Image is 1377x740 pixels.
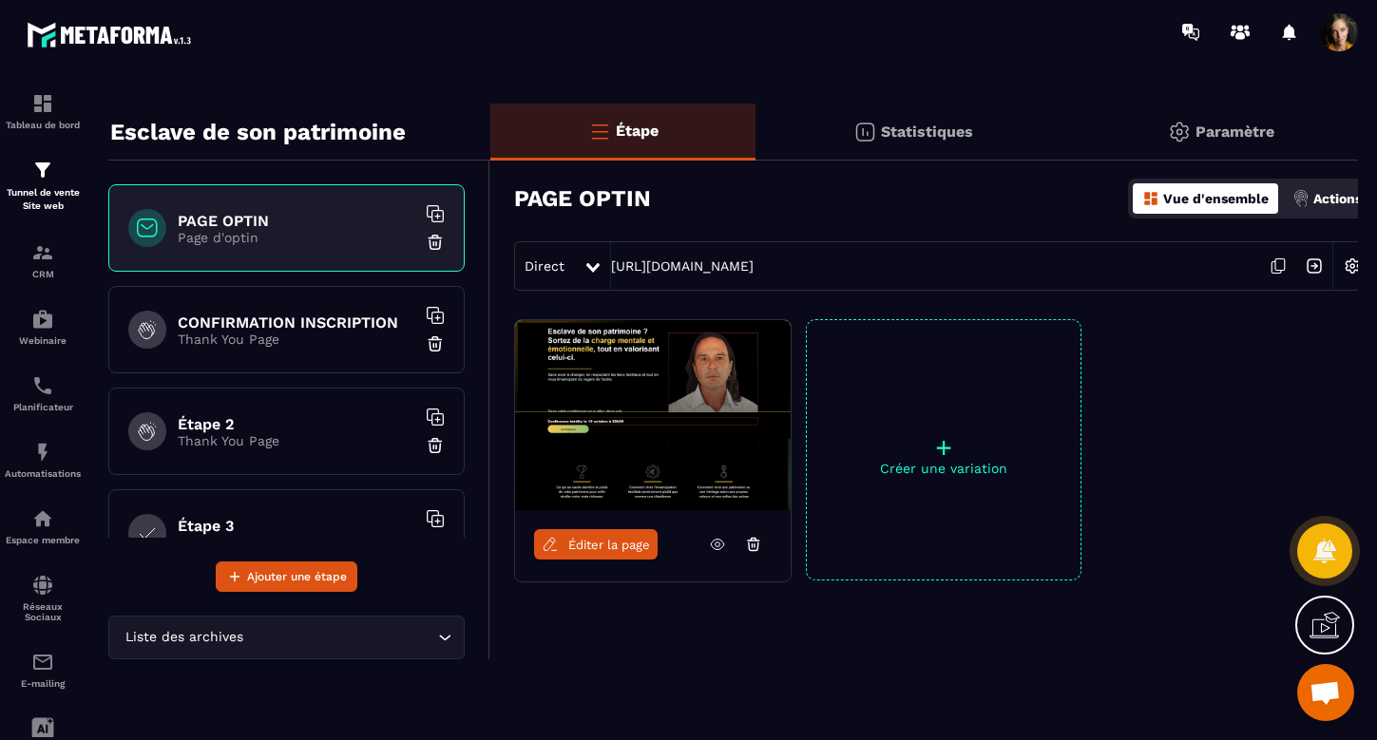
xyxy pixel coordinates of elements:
[247,627,433,648] input: Search for option
[247,567,347,586] span: Ajouter une étape
[31,507,54,530] img: automations
[5,468,81,479] p: Automatisations
[525,258,564,274] span: Direct
[121,627,247,648] span: Liste des archives
[178,230,415,245] p: Page d'optin
[1195,123,1274,141] p: Paramètre
[588,120,611,142] img: bars-o.4a397970.svg
[1142,190,1159,207] img: dashboard-orange.40269519.svg
[426,233,445,252] img: trash
[1168,121,1191,143] img: setting-gr.5f69749f.svg
[27,17,198,52] img: logo
[108,616,465,659] div: Search for option
[31,92,54,115] img: formation
[5,360,81,427] a: schedulerschedulerPlanificateur
[31,159,54,181] img: formation
[1163,191,1269,206] p: Vue d'ensemble
[5,78,81,144] a: formationformationTableau de bord
[534,529,658,560] a: Éditer la page
[5,186,81,213] p: Tunnel de vente Site web
[110,113,406,151] p: Esclave de son patrimoine
[31,241,54,264] img: formation
[611,258,754,274] a: [URL][DOMAIN_NAME]
[31,308,54,331] img: automations
[5,269,81,279] p: CRM
[5,144,81,227] a: formationformationTunnel de vente Site web
[1296,248,1332,284] img: arrow-next.bcc2205e.svg
[616,122,659,140] p: Étape
[31,651,54,674] img: email
[5,335,81,346] p: Webinaire
[178,517,415,535] h6: Étape 3
[178,415,415,433] h6: Étape 2
[5,427,81,493] a: automationsautomationsAutomatisations
[178,313,415,332] h6: CONFIRMATION INSCRIPTION
[5,493,81,560] a: automationsautomationsEspace membre
[881,123,973,141] p: Statistiques
[1292,190,1310,207] img: actions.d6e523a2.png
[5,678,81,689] p: E-mailing
[216,561,357,592] button: Ajouter une étape
[1334,248,1370,284] img: setting-w.858f3a88.svg
[515,320,791,510] img: image
[514,185,651,212] h3: PAGE OPTIN
[178,332,415,347] p: Thank You Page
[807,461,1081,476] p: Créer une variation
[5,560,81,636] a: social-networksocial-networkRéseaux Sociaux
[5,402,81,412] p: Planificateur
[5,636,81,703] a: emailemailE-mailing
[1313,191,1362,206] p: Actions
[426,436,445,455] img: trash
[853,121,876,143] img: stats.20deebd0.svg
[178,433,415,448] p: Thank You Page
[426,334,445,353] img: trash
[31,374,54,397] img: scheduler
[5,601,81,622] p: Réseaux Sociaux
[178,535,415,550] p: Waiting Page
[1297,664,1354,721] div: Ouvrir le chat
[5,535,81,545] p: Espace membre
[568,538,650,552] span: Éditer la page
[178,212,415,230] h6: PAGE OPTIN
[5,227,81,294] a: formationformationCRM
[31,574,54,597] img: social-network
[807,434,1081,461] p: +
[31,441,54,464] img: automations
[5,294,81,360] a: automationsautomationsWebinaire
[5,120,81,130] p: Tableau de bord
